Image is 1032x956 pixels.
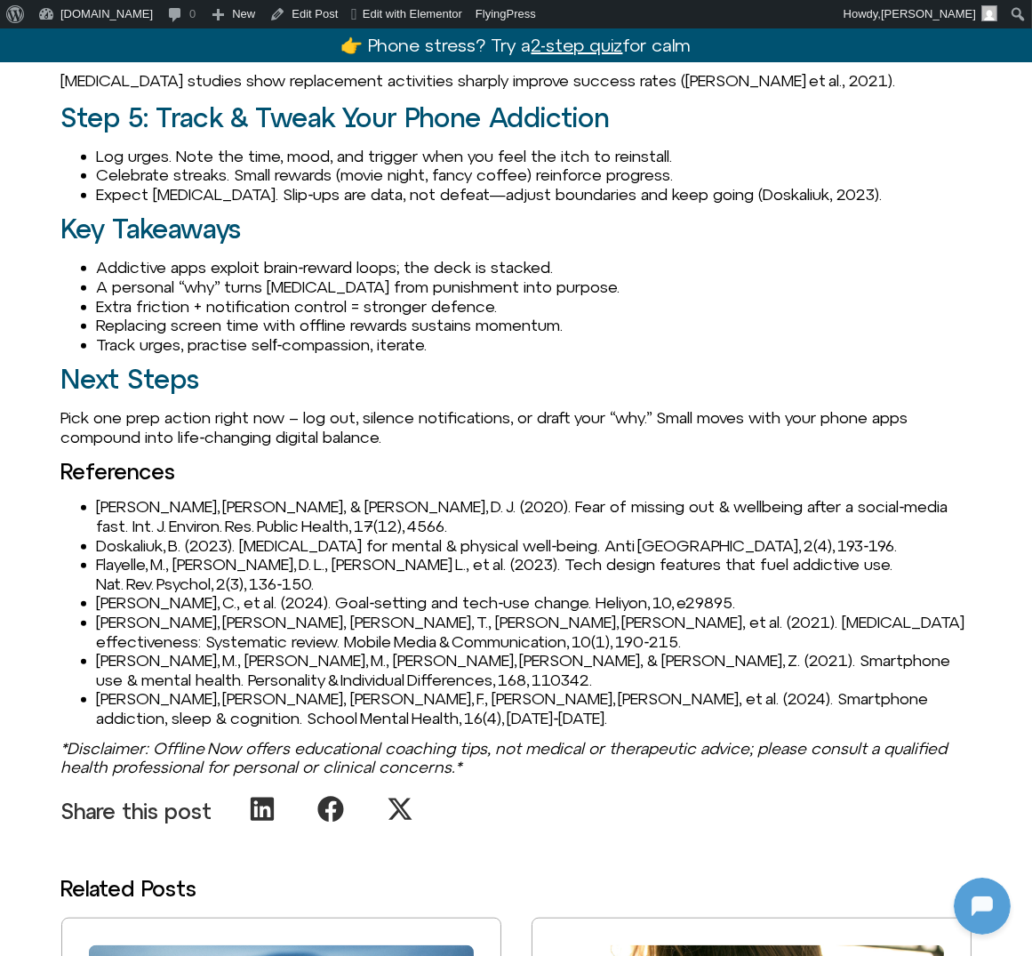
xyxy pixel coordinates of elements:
p: Pick one prep action right now – log out, silence notifications, or draft your “why.” Small moves... [61,408,972,446]
li: [PERSON_NAME], [PERSON_NAME], [PERSON_NAME], T., [PERSON_NAME], [PERSON_NAME], et al. (2021). [ME... [97,613,972,651]
iframe: Botpress [954,878,1011,935]
span: [PERSON_NAME] [881,7,976,20]
li: A personal “why” turns [MEDICAL_DATA] from punishment into purpose. [97,277,972,297]
p: Share this post [61,799,212,823]
li: Doskaliuk, B. (2023). [MEDICAL_DATA] for mental & physical well‑being. Anti [GEOGRAPHIC_DATA], 2(... [97,536,972,556]
h3: Related Posts [61,877,972,900]
h2: Next Steps [61,365,972,394]
li: [PERSON_NAME], [PERSON_NAME], [PERSON_NAME], F., [PERSON_NAME], [PERSON_NAME], et al. (2024). Sma... [97,689,972,727]
u: 2-step quiz [532,35,623,55]
div: Share on linkedin [230,790,299,829]
p: [MEDICAL_DATA] studies show replacement activities sharply improve success rates ([PERSON_NAME] e... [61,71,972,91]
h2: Step 5: Track & Tweak Your Phone Addiction [61,103,972,133]
li: Addictive apps exploit brain‑reward loops; the deck is stacked. [97,258,972,277]
li: Replacing screen time with offline rewards sustains momentum. [97,316,972,335]
li: Track urges, practise self‑compassion, iterate. [97,335,972,355]
li: Flayelle, M., [PERSON_NAME], D. L., [PERSON_NAME] L., et al. (2023). Tech design features that fu... [97,555,972,593]
div: Share on facebook [299,790,367,829]
em: *Disclaimer: Offline Now offers educational coaching tips, not medical or therapeutic advice; ple... [61,739,948,777]
li: Celebrate streaks. Small rewards (movie night, fancy coffee) reinforce progress. [97,165,972,185]
li: [PERSON_NAME], M., [PERSON_NAME], M., [PERSON_NAME], [PERSON_NAME], & [PERSON_NAME], Z. (2021). S... [97,651,972,689]
div: Share on x-twitter [367,790,436,829]
li: Extra friction + notification control = stronger defence. [97,297,972,317]
li: [PERSON_NAME], C., et al. (2024). Goal‑setting and tech‑use change. Heliyon, 10, e29895. [97,593,972,613]
li: Expect [MEDICAL_DATA]. Slip‑ups are data, not defeat—adjust boundaries and keep going (Doskaliuk,... [97,185,972,205]
li: [PERSON_NAME], [PERSON_NAME], & [PERSON_NAME], D. J. (2020). Fear of missing out & wellbeing afte... [97,497,972,535]
li: Log urges. Note the time, mood, and trigger when you feel the itch to reinstall. [97,147,972,166]
h2: Key Takeaways [61,214,972,244]
span: Edit with Elementor [363,7,462,20]
a: 👉 Phone stress? Try a2-step quizfor calm [341,35,692,55]
h3: References [61,460,972,483]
